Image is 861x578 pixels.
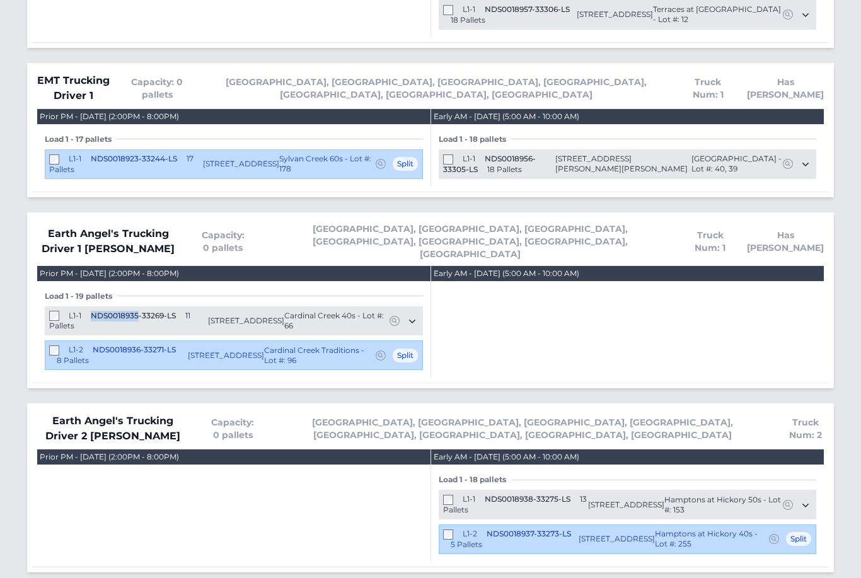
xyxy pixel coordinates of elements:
span: NDS0018956-33305-LS [443,154,536,175]
span: 13 Pallets [443,495,587,515]
span: [STREET_ADDRESS] [588,500,664,511]
span: NDS0018923-33244-LS [91,154,177,164]
span: [GEOGRAPHIC_DATA], [GEOGRAPHIC_DATA], [GEOGRAPHIC_DATA], [GEOGRAPHIC_DATA], [GEOGRAPHIC_DATA], [G... [204,76,669,101]
span: 5 Pallets [451,540,482,550]
div: Prior PM - [DATE] (2:00PM - 8:00PM) [40,112,179,122]
span: L1-1 [463,495,475,504]
span: Load 1 - 18 pallets [439,475,511,485]
span: [GEOGRAPHIC_DATA], [GEOGRAPHIC_DATA], [GEOGRAPHIC_DATA], [GEOGRAPHIC_DATA], [GEOGRAPHIC_DATA], [G... [267,223,673,261]
span: 18 Pallets [451,16,485,25]
div: Early AM - [DATE] (5:00 AM - 10:00 AM) [434,112,579,122]
div: Prior PM - [DATE] (2:00PM - 8:00PM) [40,453,179,463]
span: Has [PERSON_NAME] [747,76,824,101]
span: 18 Pallets [487,165,522,175]
span: Capacity: 0 pallets [199,229,246,255]
span: L1-1 [463,5,475,14]
div: Early AM - [DATE] (5:00 AM - 10:00 AM) [434,453,579,463]
span: Terraces at [GEOGRAPHIC_DATA] - Lot #: 12 [653,5,782,25]
span: Truck Num: 1 [694,229,727,255]
span: [STREET_ADDRESS] [188,351,264,361]
span: NDS0018936-33271-LS [93,345,176,355]
span: Cardinal Creek 40s - Lot #: 66 [284,311,388,332]
span: Earth Angel's Trucking Driver 1 [PERSON_NAME] [37,227,179,257]
span: Load 1 - 18 pallets [439,135,511,145]
span: 17 Pallets [49,154,194,175]
div: Early AM - [DATE] (5:00 AM - 10:00 AM) [434,269,579,279]
span: L1-2 [463,529,477,539]
span: [STREET_ADDRESS] [579,535,655,545]
span: [STREET_ADDRESS] [208,316,284,327]
span: Has [PERSON_NAME] [747,229,824,255]
span: 11 Pallets [49,311,190,332]
span: Load 1 - 17 pallets [45,135,117,145]
span: Capacity: 0 pallets [130,76,184,101]
span: Capacity: 0 pallets [208,417,258,442]
span: [STREET_ADDRESS] [577,10,653,20]
span: Truck Num: 2 [788,417,824,442]
span: Truck Num: 1 [689,76,727,101]
span: [GEOGRAPHIC_DATA], [GEOGRAPHIC_DATA], [GEOGRAPHIC_DATA], [GEOGRAPHIC_DATA], [GEOGRAPHIC_DATA], [G... [278,417,768,442]
span: Split [392,157,419,172]
span: NDS0018935-33269-LS [91,311,176,321]
span: [STREET_ADDRESS] [203,159,279,170]
span: L1-2 [69,345,83,355]
span: NDS0018937-33273-LS [487,529,571,539]
span: Earth Angel's Trucking Driver 2 [PERSON_NAME] [37,414,188,444]
span: 8 Pallets [57,356,89,366]
span: NDS0018957-33306-LS [485,5,570,14]
span: EMT Trucking Driver 1 [37,74,110,104]
span: Split [785,532,812,547]
span: Cardinal Creek Traditions - Lot #: 96 [264,346,374,366]
span: Sylvan Creek 60s - Lot #: 178 [279,154,374,175]
div: Prior PM - [DATE] (2:00PM - 8:00PM) [40,269,179,279]
span: Hamptons at Hickory 50s - Lot #: 153 [664,495,782,516]
span: [STREET_ADDRESS][PERSON_NAME][PERSON_NAME] [555,154,691,175]
span: NDS0018938-33275-LS [485,495,570,504]
span: L1-1 [463,154,475,164]
span: L1-1 [69,154,81,164]
span: Hamptons at Hickory 40s - Lot #: 255 [655,529,768,550]
span: Load 1 - 19 pallets [45,292,117,302]
span: L1-1 [69,311,81,321]
span: Split [392,349,419,364]
span: [GEOGRAPHIC_DATA] - Lot #: 40, 39 [691,154,782,175]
